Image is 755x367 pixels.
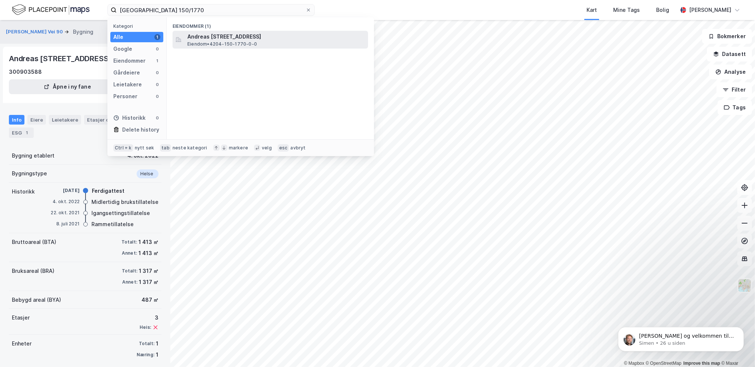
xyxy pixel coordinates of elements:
[139,341,154,347] div: Totalt:
[140,324,151,330] div: Heis:
[613,6,640,14] div: Mine Tags
[113,33,123,42] div: Alle
[646,361,682,366] a: OpenStreetMap
[121,239,137,245] div: Totalt:
[91,198,158,206] div: Midlertidig brukstillatelse
[87,116,133,123] div: Etasjer og enheter
[139,278,158,287] div: 1 317 ㎡
[139,267,158,275] div: 1 317 ㎡
[160,144,171,152] div: tab
[12,339,31,348] div: Enheter
[154,34,160,40] div: 1
[140,313,158,322] div: 3
[50,187,80,194] div: [DATE]
[12,3,90,16] img: logo.f888ab2527a4732fd821a326f86c7f29.svg
[290,145,305,151] div: avbryt
[122,268,137,274] div: Totalt:
[91,209,150,218] div: Igangsettingstillatelse
[92,186,124,195] div: Ferdigattest
[702,29,752,44] button: Bokmerker
[138,249,158,258] div: 1 413 ㎡
[113,113,146,122] div: Historikk
[12,267,54,275] div: Bruksareal (BRA)
[624,361,644,366] a: Mapbox
[154,82,160,87] div: 0
[113,144,133,152] div: Ctrl + k
[9,79,126,94] button: Åpne i ny fane
[117,4,305,16] input: Søk på adresse, matrikkel, gårdeiere, leietakere eller personer
[141,295,158,304] div: 487 ㎡
[154,93,160,99] div: 0
[156,350,158,359] div: 1
[278,144,289,152] div: esc
[156,339,158,348] div: 1
[122,279,137,285] div: Annet:
[122,125,159,134] div: Delete history
[113,44,132,53] div: Google
[50,221,80,227] div: 8. juli 2021
[229,145,248,151] div: markere
[6,28,64,36] button: [PERSON_NAME] Vei 90
[113,92,137,101] div: Personer
[49,115,81,125] div: Leietakere
[12,295,61,304] div: Bebygd areal (BYA)
[9,67,42,76] div: 300903588
[709,65,752,79] button: Analyse
[113,23,163,29] div: Kategori
[12,169,47,178] div: Bygningstype
[122,250,137,256] div: Annet:
[154,70,160,76] div: 0
[187,41,257,47] span: Eiendom • 4204-150-1770-0-0
[12,238,56,247] div: Bruttoareal (BTA)
[113,56,146,65] div: Eiendommer
[689,6,731,14] div: [PERSON_NAME]
[9,53,113,65] div: Andreas [STREET_ADDRESS]
[718,100,752,115] button: Tags
[113,68,140,77] div: Gårdeiere
[9,115,24,125] div: Info
[154,115,160,121] div: 0
[12,187,35,196] div: Historikk
[656,6,669,14] div: Bolig
[50,198,80,205] div: 4. okt. 2022
[135,145,154,151] div: nytt søk
[154,58,160,64] div: 1
[167,17,374,31] div: Eiendommer (1)
[738,278,752,292] img: Z
[173,145,207,151] div: neste kategori
[12,151,54,160] div: Bygning etablert
[154,46,160,52] div: 0
[9,128,34,138] div: ESG
[716,82,752,97] button: Filter
[138,238,158,247] div: 1 413 ㎡
[50,209,80,216] div: 22. okt. 2021
[684,361,720,366] a: Improve this map
[73,27,93,36] div: Bygning
[707,47,752,62] button: Datasett
[23,129,31,136] div: 1
[12,313,30,322] div: Etasjer
[27,115,46,125] div: Eiere
[137,352,154,358] div: Næring:
[587,6,597,14] div: Kart
[91,220,134,229] div: Rammetillatelse
[607,311,755,363] iframe: Intercom notifications melding
[113,80,142,89] div: Leietakere
[187,32,365,41] span: Andreas [STREET_ADDRESS]
[262,145,272,151] div: velg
